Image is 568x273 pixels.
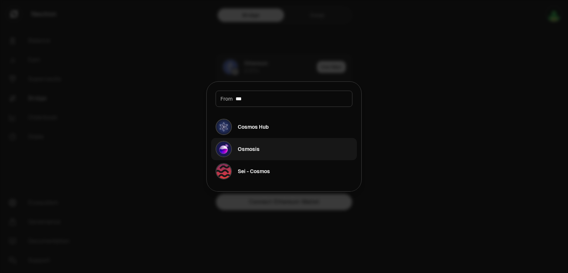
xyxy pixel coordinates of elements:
[238,145,260,153] div: Osmosis
[238,123,269,131] div: Cosmos Hub
[220,95,233,102] span: From
[238,168,270,175] div: Sei - Cosmos
[216,164,231,179] img: Sei - Cosmos Logo
[216,142,231,156] img: Osmosis Logo
[211,116,357,138] button: Cosmos Hub LogoCosmos Hub
[216,119,231,134] img: Cosmos Hub Logo
[211,160,357,182] button: Sei - Cosmos LogoSei - Cosmos
[211,138,357,160] button: Osmosis LogoOsmosis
